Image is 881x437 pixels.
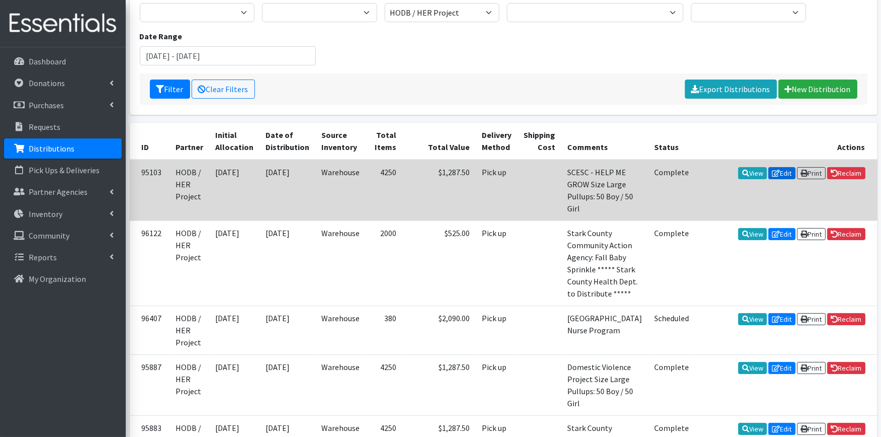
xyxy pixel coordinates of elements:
[366,221,403,306] td: 2000
[210,306,260,354] td: [DATE]
[29,274,86,284] p: My Organization
[29,209,62,219] p: Inventory
[403,160,476,221] td: $1,287.50
[29,143,74,154] p: Distributions
[4,95,122,115] a: Purchases
[4,182,122,202] a: Partner Agencies
[649,123,695,160] th: Status
[476,123,518,160] th: Delivery Method
[476,160,518,221] td: Pick up
[649,160,695,221] td: Complete
[210,221,260,306] td: [DATE]
[768,313,796,325] a: Edit
[797,423,826,435] a: Print
[210,123,260,160] th: Initial Allocation
[130,123,170,160] th: ID
[562,160,649,221] td: SCESC - HELP ME GROW Size Large Pullups: 50 Boy / 50 Girl
[827,362,865,374] a: Reclaim
[476,221,518,306] td: Pick up
[130,221,170,306] td: 96122
[29,122,60,132] p: Requests
[29,56,66,66] p: Dashboard
[768,423,796,435] a: Edit
[797,313,826,325] a: Print
[29,187,87,197] p: Partner Agencies
[768,167,796,179] a: Edit
[4,269,122,289] a: My Organization
[29,231,69,241] p: Community
[366,306,403,354] td: 380
[4,226,122,246] a: Community
[150,80,190,99] button: Filter
[140,46,316,65] input: January 1, 2011 - December 31, 2011
[827,228,865,240] a: Reclaim
[192,80,255,99] a: Clear Filters
[4,138,122,159] a: Distributions
[170,221,210,306] td: HODB / HER Project
[827,167,865,179] a: Reclaim
[29,252,57,262] p: Reports
[403,221,476,306] td: $525.00
[778,80,857,99] a: New Distribution
[210,354,260,415] td: [DATE]
[260,160,316,221] td: [DATE]
[797,228,826,240] a: Print
[562,123,649,160] th: Comments
[649,221,695,306] td: Complete
[403,354,476,415] td: $1,287.50
[170,123,210,160] th: Partner
[403,306,476,354] td: $2,090.00
[562,306,649,354] td: [GEOGRAPHIC_DATA] Nurse Program
[316,221,366,306] td: Warehouse
[4,204,122,224] a: Inventory
[130,306,170,354] td: 96407
[4,117,122,137] a: Requests
[260,123,316,160] th: Date of Distribution
[695,123,877,160] th: Actions
[827,313,865,325] a: Reclaim
[768,362,796,374] a: Edit
[29,78,65,88] p: Donations
[738,228,767,240] a: View
[562,221,649,306] td: Stark County Community Action Agency: Fall Baby Sprinkle ***** Stark County Health Dept. to Distr...
[827,423,865,435] a: Reclaim
[316,123,366,160] th: Source Inventory
[170,306,210,354] td: HODB / HER Project
[316,160,366,221] td: Warehouse
[738,423,767,435] a: View
[29,100,64,110] p: Purchases
[768,228,796,240] a: Edit
[797,362,826,374] a: Print
[4,160,122,180] a: Pick Ups & Deliveries
[562,354,649,415] td: Domestic Violence Project Size Large Pullups: 50 Boy / 50 Girl
[366,160,403,221] td: 4250
[4,247,122,267] a: Reports
[476,306,518,354] td: Pick up
[366,123,403,160] th: Total Items
[260,354,316,415] td: [DATE]
[130,354,170,415] td: 95887
[316,306,366,354] td: Warehouse
[140,30,183,42] label: Date Range
[4,51,122,71] a: Dashboard
[29,165,100,175] p: Pick Ups & Deliveries
[685,80,777,99] a: Export Distributions
[738,362,767,374] a: View
[518,123,562,160] th: Shipping Cost
[316,354,366,415] td: Warehouse
[403,123,476,160] th: Total Value
[4,73,122,93] a: Donations
[738,313,767,325] a: View
[170,354,210,415] td: HODB / HER Project
[649,354,695,415] td: Complete
[366,354,403,415] td: 4250
[210,160,260,221] td: [DATE]
[476,354,518,415] td: Pick up
[649,306,695,354] td: Scheduled
[260,221,316,306] td: [DATE]
[130,160,170,221] td: 95103
[170,160,210,221] td: HODB / HER Project
[260,306,316,354] td: [DATE]
[738,167,767,179] a: View
[797,167,826,179] a: Print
